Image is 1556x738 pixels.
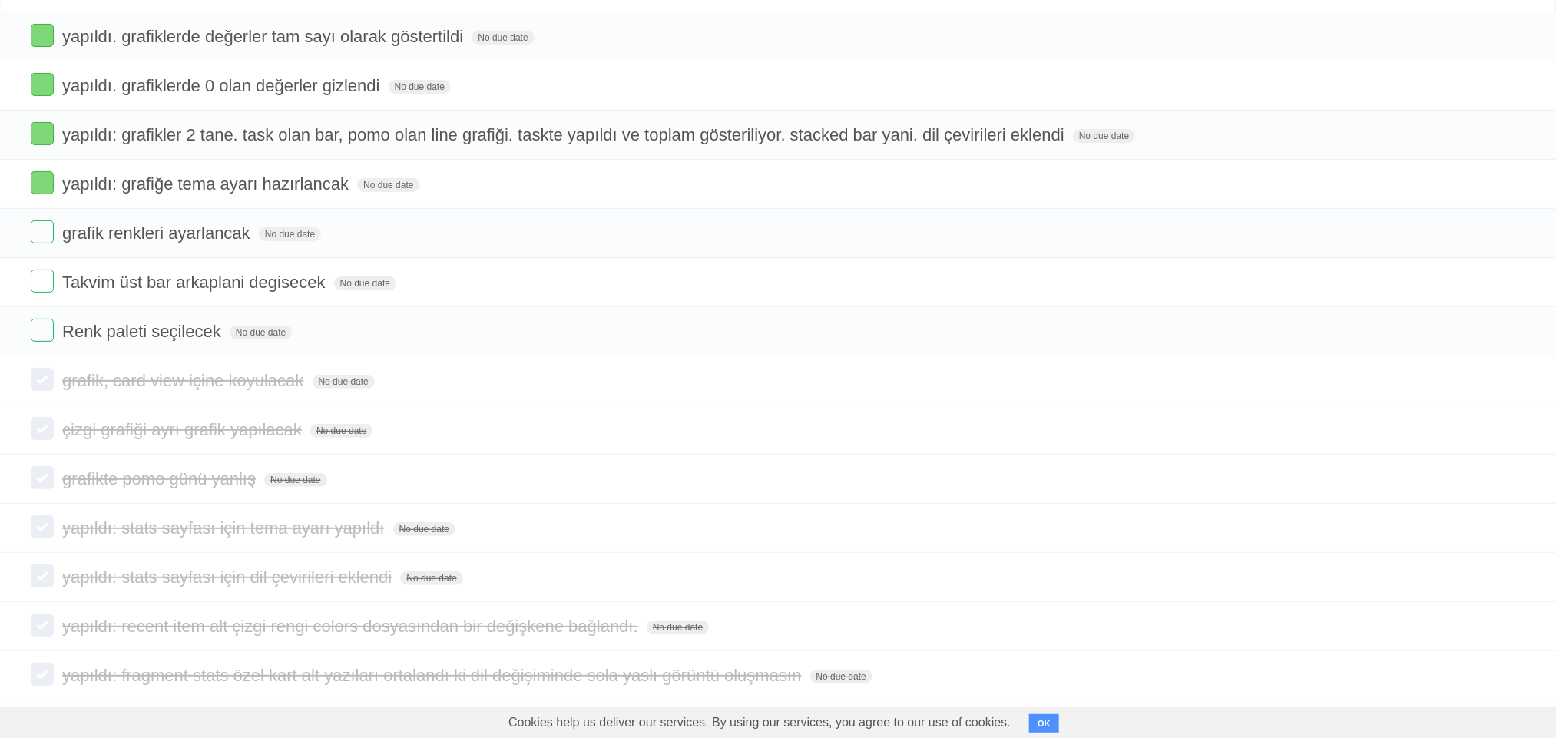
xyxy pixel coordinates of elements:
span: No due date [393,522,455,536]
span: No due date [310,424,372,438]
button: OK [1029,714,1059,733]
span: No due date [1073,129,1135,143]
span: No due date [259,227,321,241]
span: grafik, card view içine koyulacak [62,371,307,390]
span: No due date [334,276,396,290]
span: No due date [472,31,534,45]
span: Renk paleti seçilecek [62,322,225,341]
span: No due date [810,670,872,683]
span: yapıldı: recent item alt çizgi rengi colors dosyasından bir değişkene bağlandı. [62,617,642,636]
label: Done [31,73,54,96]
span: No due date [313,375,375,389]
label: Done [31,515,54,538]
label: Done [31,171,54,194]
span: yapıldı. grafiklerde 0 olan değerler gizlendi [62,76,383,95]
span: Cookies help us deliver our services. By using our services, you agree to our use of cookies. [493,707,1026,738]
span: Takvim üst bar arkaplani degisecek [62,273,329,292]
label: Done [31,417,54,440]
span: No due date [647,621,709,634]
span: yapıldı: stats sayfası için tema ayarı yapıldı [62,518,388,538]
label: Done [31,614,54,637]
label: Done [31,368,54,391]
span: yapıldı: fragment stats özel kart alt yazıları ortalandı ki dil değişiminde sola yaslı görüntü ol... [62,666,805,685]
span: No due date [400,571,462,585]
label: Done [31,466,54,489]
span: yapıldı. grafiklerde değerler tam sayı olarak göstertildi [62,27,467,46]
label: Done [31,270,54,293]
span: No due date [264,473,326,487]
span: No due date [230,326,292,339]
span: grafik renkleri ayarlancak [62,223,254,243]
span: yapıldı: stats sayfası için dil çevirileri eklendi [62,568,396,587]
span: çizgi grafiği ayrı grafik yapılacak [62,420,306,439]
span: yapıldı: grafiğe tema ayarı hazırlancak [62,174,353,194]
span: yapıldı: grafikler 2 tane. task olan bar, pomo olan line grafiği. taskte yapıldı ve toplam göster... [62,125,1068,144]
span: No due date [357,178,419,192]
label: Done [31,319,54,342]
label: Done [31,663,54,686]
label: Done [31,122,54,145]
span: No due date [389,80,451,94]
label: Done [31,24,54,47]
label: Done [31,564,54,587]
span: grafikte pomo günü yanlış [62,469,260,488]
label: Done [31,220,54,243]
